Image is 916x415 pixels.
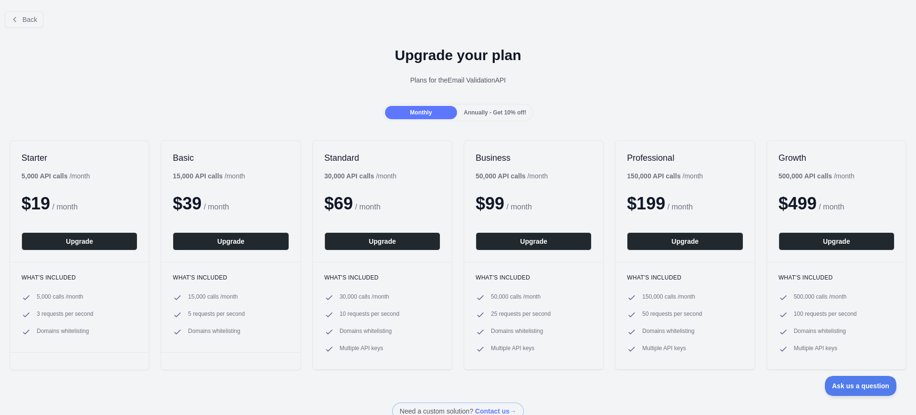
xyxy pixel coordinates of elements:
h2: Professional [627,152,743,164]
div: / month [476,171,548,181]
iframe: Toggle Customer Support [825,376,897,396]
div: / month [324,171,396,181]
b: 50,000 API calls [476,172,526,180]
span: $ 99 [476,194,504,213]
b: 30,000 API calls [324,172,375,180]
span: $ 199 [627,194,665,213]
div: / month [627,171,703,181]
h2: Standard [324,152,440,164]
b: 150,000 API calls [627,172,680,180]
h2: Business [476,152,592,164]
